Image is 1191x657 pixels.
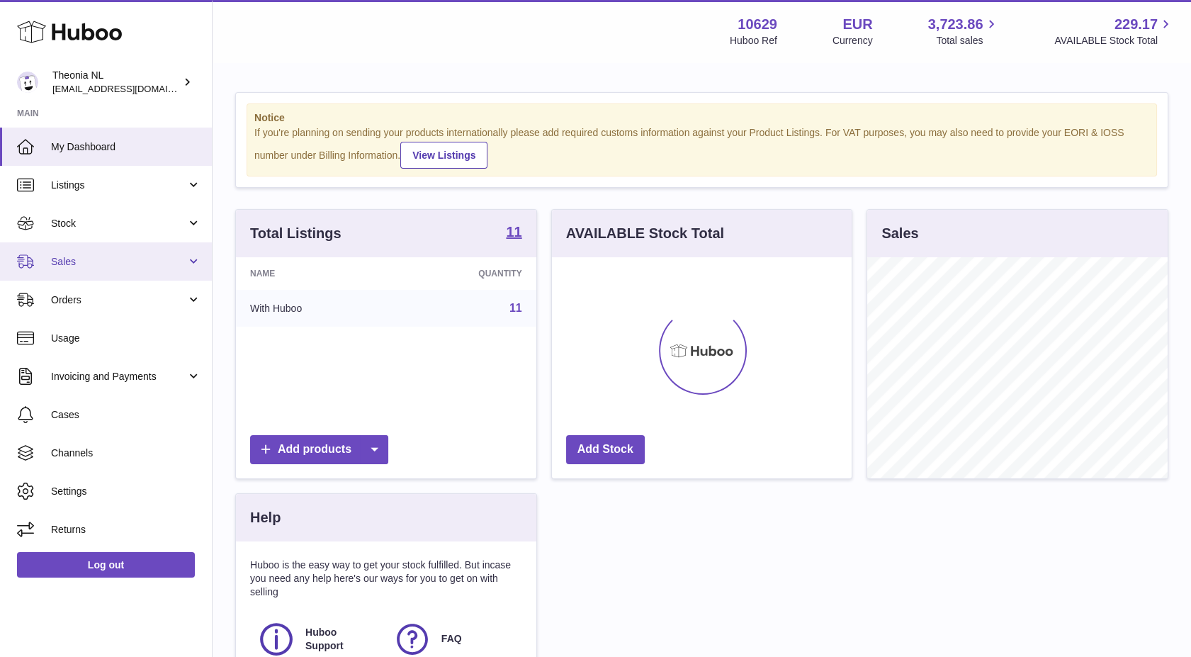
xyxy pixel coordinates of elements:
[250,508,281,527] h3: Help
[51,370,186,383] span: Invoicing and Payments
[17,72,38,93] img: info@wholesomegoods.eu
[928,15,1000,47] a: 3,723.86 Total sales
[254,111,1149,125] strong: Notice
[509,302,522,314] a: 11
[936,34,999,47] span: Total sales
[730,34,777,47] div: Huboo Ref
[236,290,394,327] td: With Huboo
[17,552,195,578] a: Log out
[928,15,983,34] span: 3,723.86
[51,523,201,537] span: Returns
[881,224,918,243] h3: Sales
[51,179,186,192] span: Listings
[441,632,462,646] span: FAQ
[400,142,487,169] a: View Listings
[254,126,1149,169] div: If you're planning on sending your products internationally please add required customs informati...
[250,558,522,599] p: Huboo is the easy way to get your stock fulfilled. But incase you need any help here's our ways f...
[842,15,872,34] strong: EUR
[52,69,180,96] div: Theonia NL
[506,225,521,242] a: 11
[305,626,378,653] span: Huboo Support
[1054,34,1174,47] span: AVAILABLE Stock Total
[1054,15,1174,47] a: 229.17 AVAILABLE Stock Total
[52,83,208,94] span: [EMAIL_ADDRESS][DOMAIN_NAME]
[236,257,394,290] th: Name
[566,224,724,243] h3: AVAILABLE Stock Total
[566,435,645,464] a: Add Stock
[506,225,521,239] strong: 11
[51,293,186,307] span: Orders
[832,34,873,47] div: Currency
[51,408,201,422] span: Cases
[51,332,201,345] span: Usage
[250,224,342,243] h3: Total Listings
[51,140,201,154] span: My Dashboard
[51,217,186,230] span: Stock
[51,255,186,269] span: Sales
[1114,15,1158,34] span: 229.17
[394,257,536,290] th: Quantity
[51,485,201,498] span: Settings
[51,447,201,460] span: Channels
[738,15,777,34] strong: 10629
[250,435,388,464] a: Add products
